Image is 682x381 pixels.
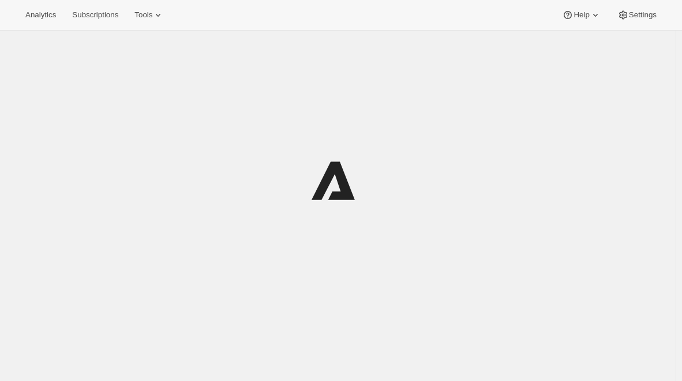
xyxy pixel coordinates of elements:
[128,7,171,23] button: Tools
[25,10,56,20] span: Analytics
[72,10,118,20] span: Subscriptions
[629,10,657,20] span: Settings
[555,7,608,23] button: Help
[134,10,152,20] span: Tools
[574,10,589,20] span: Help
[610,7,664,23] button: Settings
[18,7,63,23] button: Analytics
[65,7,125,23] button: Subscriptions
